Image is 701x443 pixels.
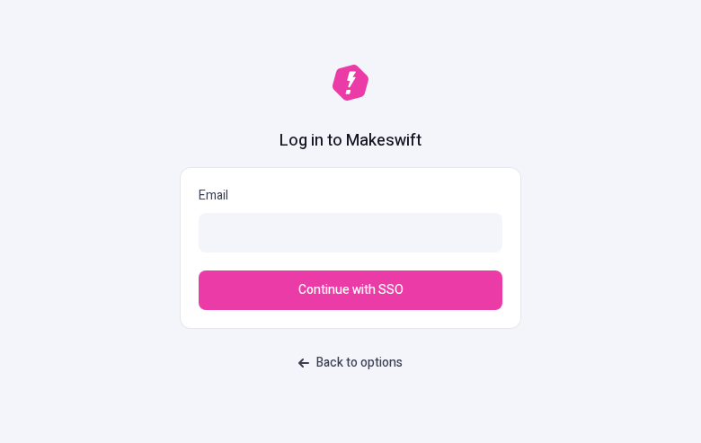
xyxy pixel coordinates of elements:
[199,270,502,310] button: Continue with SSO
[288,347,413,379] a: Back to options
[280,129,421,153] h1: Log in to Makeswift
[298,280,404,300] span: Continue with SSO
[199,213,502,253] input: Email
[199,186,502,206] p: Email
